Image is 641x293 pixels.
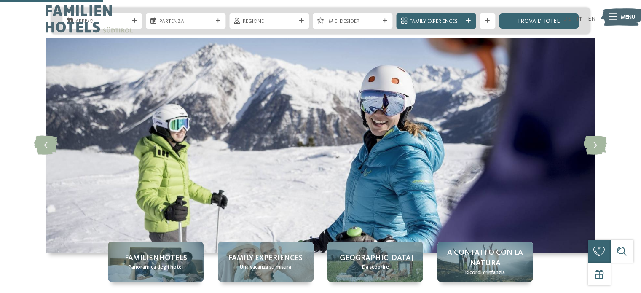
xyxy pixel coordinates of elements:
span: Panoramica degli hotel [129,263,183,271]
span: Menu [621,13,635,21]
span: A contatto con la natura [445,247,526,269]
span: Familienhotels [125,253,187,263]
span: Da scoprire [362,263,389,271]
span: [GEOGRAPHIC_DATA] [337,253,413,263]
a: DE [563,16,571,22]
a: IT [577,16,582,22]
a: Hotel sulle piste da sci per bambini: divertimento senza confini Familienhotels Panoramica degli ... [108,242,204,282]
img: Hotel sulle piste da sci per bambini: divertimento senza confini [46,38,595,253]
a: EN [588,16,595,22]
a: Hotel sulle piste da sci per bambini: divertimento senza confini [GEOGRAPHIC_DATA] Da scoprire [327,242,423,282]
span: Una vacanza su misura [240,263,291,271]
a: Hotel sulle piste da sci per bambini: divertimento senza confini A contatto con la natura Ricordi... [437,242,533,282]
span: Family experiences [228,253,303,263]
a: Hotel sulle piste da sci per bambini: divertimento senza confini Family experiences Una vacanza s... [218,242,314,282]
span: Ricordi d’infanzia [465,269,505,277]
